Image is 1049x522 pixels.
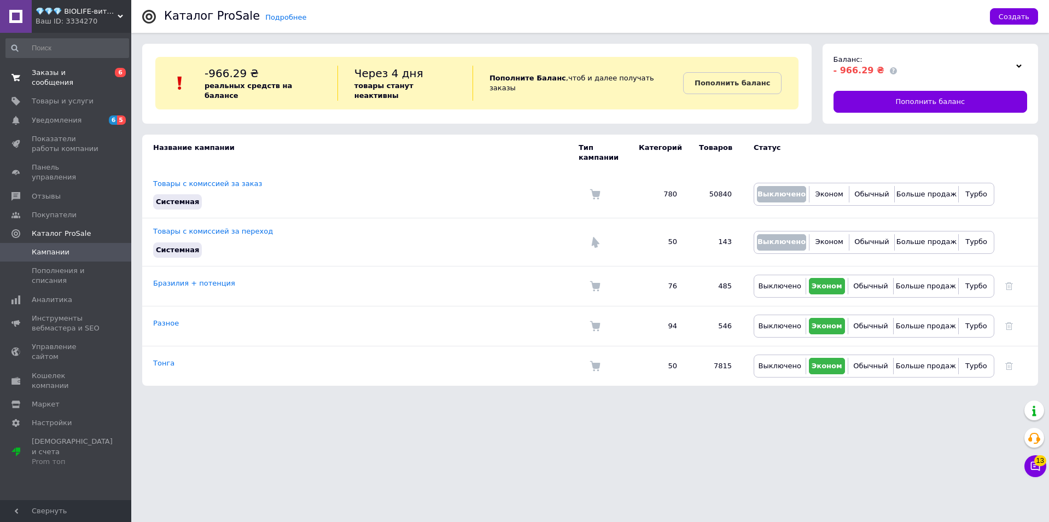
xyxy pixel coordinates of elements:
span: Обычный [853,282,888,290]
span: Обычный [854,190,889,198]
b: Пополнить баланс [695,79,770,87]
td: 76 [628,266,688,306]
span: Турбо [965,237,987,246]
span: 💎💎💎 BIOLIFE-витамины и минералы [36,7,118,16]
button: Эконом [809,358,845,374]
span: Эконом [812,282,842,290]
span: - 966.29 ₴ [834,65,884,76]
span: Обычный [853,362,888,370]
button: Турбо [961,186,991,202]
div: , чтоб и далее получать заказы [473,66,683,101]
button: Больше продаж [896,278,955,294]
a: Удалить [1005,362,1013,370]
span: Покупатели [32,210,77,220]
span: Больше продаж [896,282,956,290]
span: Пополнить баланс [895,97,965,107]
span: Эконом [815,190,843,198]
button: Чат с покупателем13 [1024,455,1046,477]
span: Баланс: [834,55,862,63]
span: Аналитика [32,295,72,305]
span: Выключено [757,237,806,246]
span: [DEMOGRAPHIC_DATA] и счета [32,437,113,467]
td: Тип кампании [579,135,628,171]
a: Подробнее [265,13,306,21]
button: Обычный [851,318,890,334]
div: Каталог ProSale [164,10,260,22]
img: Комиссия за переход [590,237,601,248]
span: Турбо [965,190,987,198]
td: 546 [688,306,743,346]
img: Комиссия за заказ [590,361,601,372]
td: 50840 [688,171,743,218]
span: Уведомления [32,115,81,125]
span: Выключено [759,322,801,330]
td: Товаров [688,135,743,171]
button: Обычный [852,186,891,202]
span: Отзывы [32,192,61,201]
span: 5 [117,115,126,125]
span: Показатели работы компании [32,134,101,154]
td: Название кампании [142,135,579,171]
a: Тонга [153,359,174,367]
span: 6 [115,68,126,77]
button: Выключено [757,186,806,202]
span: Выключено [759,282,801,290]
button: Эконом [812,234,846,251]
span: Управление сайтом [32,342,101,362]
a: Удалить [1005,322,1013,330]
span: Обычный [853,322,888,330]
button: Выключено [757,358,803,374]
span: Больше продаж [896,190,957,198]
button: Выключено [757,278,803,294]
td: 50 [628,346,688,386]
button: Эконом [809,318,845,334]
span: Каталог ProSale [32,229,91,239]
button: Турбо [961,318,991,334]
span: Эконом [815,237,843,246]
img: Комиссия за заказ [590,189,601,200]
span: Настройки [32,418,72,428]
a: Пополнить баланс [683,72,782,94]
div: Prom топ [32,457,113,467]
input: Поиск [5,38,129,58]
span: Пополнения и списания [32,266,101,286]
span: Турбо [965,322,987,330]
td: 7815 [688,346,743,386]
button: Выключено [757,234,806,251]
b: Пополните Баланс [489,74,566,82]
img: Комиссия за заказ [590,281,601,292]
img: :exclamation: [172,75,188,91]
td: 780 [628,171,688,218]
button: Больше продаж [896,358,955,374]
span: Через 4 дня [354,67,423,80]
a: Разное [153,319,179,327]
a: Пополнить баланс [834,91,1028,113]
span: Системная [156,246,199,254]
span: Эконом [812,322,842,330]
a: Товары с комиссией за переход [153,227,273,235]
span: Эконом [812,362,842,370]
span: Кошелек компании [32,371,101,391]
span: Больше продаж [896,237,957,246]
span: Системная [156,198,199,206]
span: Турбо [965,362,987,370]
td: 94 [628,306,688,346]
button: Обычный [851,278,890,294]
button: Обычный [851,358,890,374]
td: Категорий [628,135,688,171]
button: Эконом [812,186,846,202]
span: -966.29 ₴ [205,67,259,80]
img: Комиссия за заказ [590,321,601,332]
a: Товары с комиссией за заказ [153,179,262,188]
b: товары станут неактивны [354,82,413,100]
span: Инструменты вебмастера и SEO [32,314,101,333]
span: Больше продаж [896,362,956,370]
button: Больше продаж [896,318,955,334]
b: реальных средств на балансе [205,82,292,100]
button: Больше продаж [898,234,955,251]
button: Обычный [852,234,891,251]
span: 6 [109,115,118,125]
button: Эконом [809,278,845,294]
span: Маркет [32,399,60,409]
span: Товары и услуги [32,96,94,106]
